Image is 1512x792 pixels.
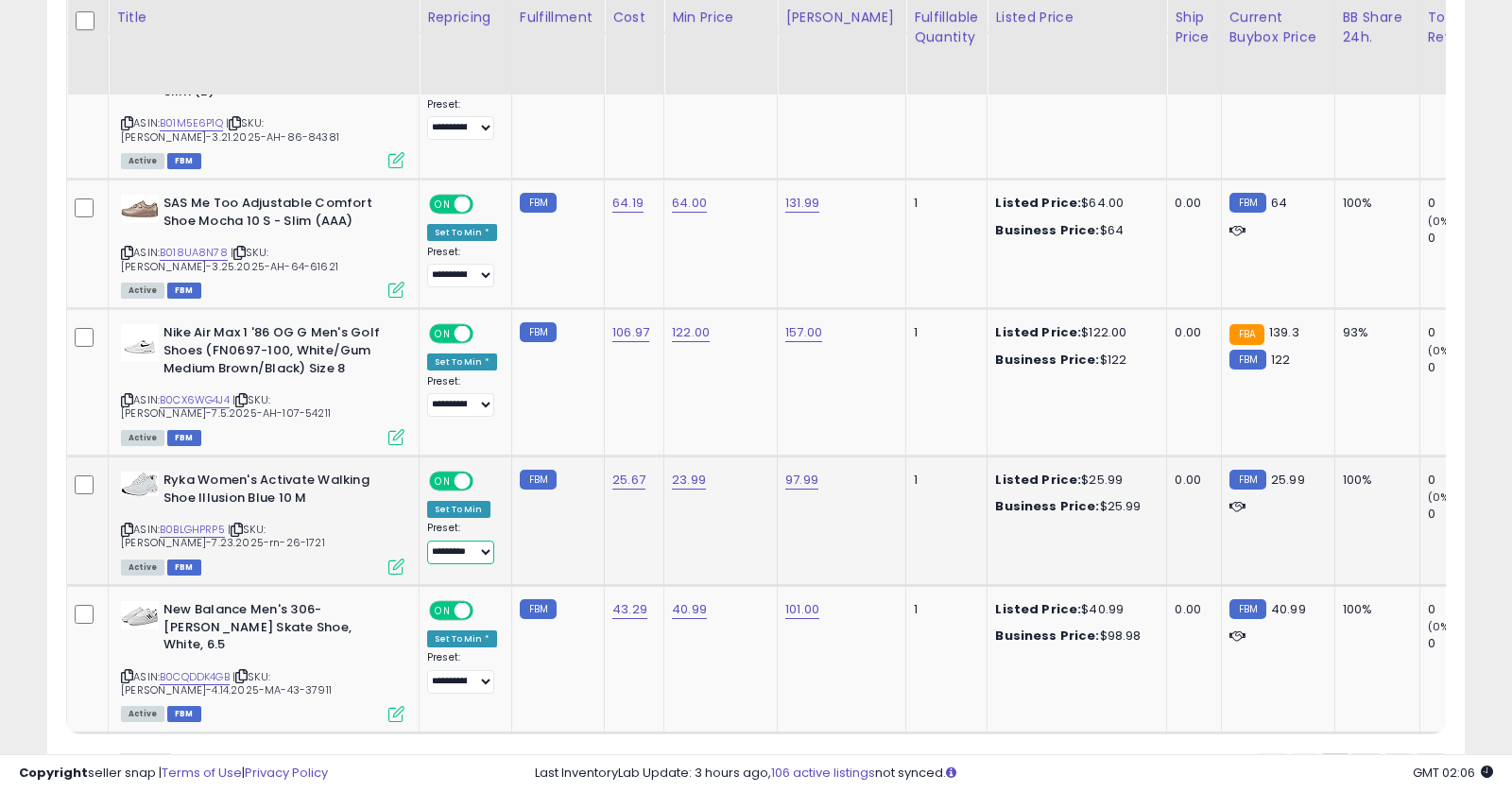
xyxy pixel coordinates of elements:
div: $40.99 [995,601,1152,618]
div: Current Buybox Price [1229,8,1327,47]
a: B0CX6WG4J4 [160,392,230,408]
small: FBM [1229,470,1266,490]
div: Repricing [427,8,504,27]
div: Preset: [427,375,497,418]
span: ON [431,197,455,213]
span: | SKU: [PERSON_NAME]-4.14.2025-MA-43-37911 [121,669,332,697]
span: 40.99 [1271,600,1306,618]
span: ON [431,603,455,619]
a: B0BLGHPRP5 [160,522,225,538]
b: Nike Air Max 1 '86 OG G Men's Golf Shoes (FN0697-100, White/Gum Medium Brown/Black) Size 8 [163,324,393,382]
span: All listings currently available for purchase on Amazon [121,430,164,446]
div: Ship Price [1175,8,1212,47]
a: 122.00 [672,323,710,342]
a: 1 [1321,753,1349,785]
img: 41Na0WYZpSL._SL40_.jpg [121,472,159,496]
div: Last InventoryLab Update: 3 hours ago, not synced. [535,765,1493,783]
div: 0 [1428,472,1504,489]
div: 93% [1343,324,1405,341]
small: FBM [520,322,557,342]
span: 25.99 [1271,471,1305,489]
div: $25.99 [995,472,1152,489]
div: 100% [1343,472,1405,489]
div: Preset: [427,246,497,288]
span: FBM [167,560,201,576]
span: All listings currently available for purchase on Amazon [121,706,164,722]
div: ASIN: [121,472,404,573]
div: BB Share 24h. [1343,8,1412,47]
b: Ryka Women's Activate Walking Shoe Illusion Blue 10 M [163,472,393,511]
div: $122.00 [995,324,1152,341]
small: (0%) [1428,214,1454,229]
span: | SKU: [PERSON_NAME]-7.23.2025-rn-26-1721 [121,522,325,550]
b: Listed Price: [995,471,1081,489]
a: 106 active listings [771,764,875,782]
div: $122 [995,352,1152,369]
span: 2025-09-13 02:06 GMT [1413,764,1493,782]
a: 2 [1349,753,1382,785]
span: FBM [167,153,201,169]
a: Privacy Policy [245,764,328,782]
div: Preset: [427,651,497,694]
a: Terms of Use [162,764,242,782]
span: | SKU: [PERSON_NAME]-7.5.2025-AH-107-54211 [121,392,331,421]
a: 101.00 [785,600,819,619]
div: 100% [1343,601,1405,618]
small: FBM [1229,599,1266,619]
div: 1 [914,324,972,341]
small: FBM [1229,350,1266,370]
a: 106.97 [612,323,649,342]
small: FBM [1229,193,1266,213]
div: Set To Min * [427,630,497,647]
span: OFF [471,197,501,213]
span: 122 [1271,351,1290,369]
span: | SKU: [PERSON_NAME]-3.21.2025-AH-86-84381 [121,115,339,144]
div: Fulfillable Quantity [914,8,979,47]
div: 0 [1428,195,1504,212]
small: FBM [520,470,557,490]
span: FBM [167,706,201,722]
small: (0%) [1428,343,1454,358]
small: FBM [520,599,557,619]
span: OFF [471,473,501,490]
div: 0 [1428,324,1504,341]
span: All listings currently available for purchase on Amazon [121,283,164,299]
img: 219qqMrNOqL._SL40_.jpg [121,324,159,362]
div: seller snap | | [19,765,328,783]
div: ASIN: [121,324,404,443]
a: 25.67 [612,471,645,490]
b: Listed Price: [995,194,1081,212]
a: 23.99 [672,471,706,490]
div: Min Price [672,8,769,27]
span: OFF [471,326,501,342]
div: 0 [1428,601,1504,618]
div: $98.98 [995,628,1152,645]
span: FBM [167,283,201,299]
div: ASIN: [121,601,404,720]
div: 0 [1428,506,1504,523]
a: 40.99 [672,600,707,619]
b: Listed Price: [995,323,1081,341]
div: 0 [1428,359,1504,376]
div: Set To Min [427,501,490,518]
span: ON [431,473,455,490]
div: 1 [914,601,972,618]
a: B018UA8N78 [160,245,228,261]
b: Listed Price: [995,600,1081,618]
small: (0%) [1428,619,1454,634]
strong: Copyright [19,764,88,782]
div: Set To Min * [427,353,497,370]
span: FBM [167,430,201,446]
div: [PERSON_NAME] [785,8,898,27]
div: 0.00 [1175,195,1206,212]
div: Title [116,8,411,27]
img: 31SarL5nYXL._SL40_.jpg [121,195,159,223]
span: All listings currently available for purchase on Amazon [121,153,164,169]
div: Fulfillment [520,8,596,27]
div: 1 [914,195,972,212]
div: 0.00 [1175,472,1206,489]
small: FBA [1229,324,1264,345]
a: 64.00 [672,194,707,213]
span: All listings currently available for purchase on Amazon [121,560,164,576]
a: 97.99 [785,471,818,490]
